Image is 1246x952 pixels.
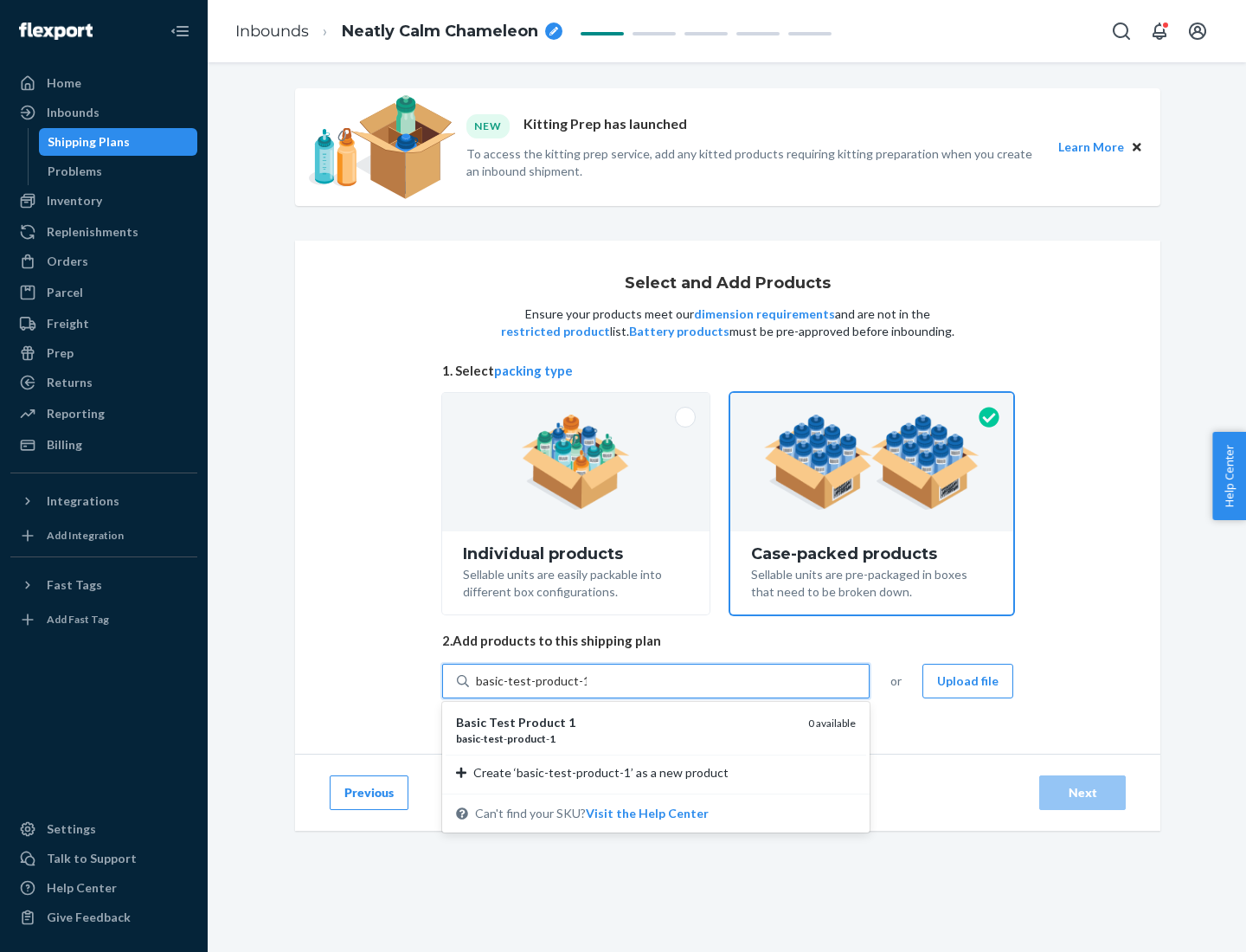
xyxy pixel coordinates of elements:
[235,22,309,41] a: Inbounds
[10,310,197,338] a: Freight
[751,545,992,563] div: Case-packed products
[48,133,130,151] div: Shipping Plans
[47,344,74,362] div: Prep
[47,104,100,121] div: Inbounds
[489,715,516,730] em: Test
[39,128,198,156] a: Shipping Plans
[10,279,197,306] a: Parcel
[47,436,82,453] div: Billing
[47,74,81,92] div: Home
[47,405,105,422] div: Reporting
[47,284,83,301] div: Parcel
[48,163,102,180] div: Problems
[47,576,102,594] div: Fast Tags
[163,14,197,48] button: Close Navigation
[10,369,197,396] a: Returns
[10,400,197,428] a: Reporting
[10,431,197,459] a: Billing
[1180,14,1215,48] button: Open account menu
[549,732,556,745] em: 1
[47,374,93,391] div: Returns
[625,275,831,293] h1: Select and Add Products
[586,805,709,822] button: Basic Test Product 1basic-test-product-10 availableCreate ‘basic-test-product-1’ as a new product...
[47,528,124,543] div: Add Integration
[39,158,198,185] a: Problems
[476,672,587,690] input: Basic Test Product 1basic-test-product-10 availableCreate ‘basic-test-product-1’ as a new product...
[463,545,689,563] div: Individual products
[10,606,197,634] a: Add Fast Tag
[47,253,88,270] div: Orders
[629,323,729,340] button: Battery products
[330,775,408,810] button: Previous
[473,764,729,782] span: Create ‘basic-test-product-1’ as a new product
[522,415,630,510] img: individual-pack.facf35554cb0f1810c75b2bd6df2d64e.png
[10,571,197,599] button: Fast Tags
[1039,775,1126,810] button: Next
[47,223,138,241] div: Replenishments
[456,732,480,745] em: basic
[494,362,573,380] button: packing type
[922,664,1013,698] button: Upload file
[10,874,197,902] a: Help Center
[10,218,197,246] a: Replenishments
[342,21,538,43] span: Neatly Calm Chameleon
[10,339,197,367] a: Prep
[10,522,197,550] a: Add Integration
[456,731,794,746] div: - - -
[475,805,709,822] span: Can't find your SKU?
[47,492,119,510] div: Integrations
[518,715,566,730] em: Product
[501,323,610,340] button: restricted product
[694,306,835,323] button: dimension requirements
[484,732,504,745] em: test
[1104,14,1139,48] button: Open Search Box
[19,23,93,40] img: Flexport logo
[47,612,109,627] div: Add Fast Tag
[10,845,197,872] a: Talk to Support
[1142,14,1177,48] button: Open notifications
[1054,784,1111,801] div: Next
[890,672,902,690] span: or
[764,415,979,510] img: case-pack.59cecea509d18c883b923b81aeac6d0b.png
[568,715,575,730] em: 1
[10,69,197,97] a: Home
[47,909,131,926] div: Give Feedback
[47,850,137,867] div: Talk to Support
[1058,138,1124,157] button: Learn More
[1212,432,1246,520] button: Help Center
[47,820,96,838] div: Settings
[442,362,1013,380] span: 1. Select
[10,815,197,843] a: Settings
[47,192,102,209] div: Inventory
[523,114,687,138] p: Kitting Prep has launched
[10,99,197,126] a: Inbounds
[10,904,197,931] button: Give Feedback
[808,717,856,730] span: 0 available
[10,187,197,215] a: Inventory
[47,879,117,897] div: Help Center
[442,632,1013,650] span: 2. Add products to this shipping plan
[751,563,992,601] div: Sellable units are pre-packaged in boxes that need to be broken down.
[10,248,197,275] a: Orders
[466,114,510,138] div: NEW
[499,306,956,340] p: Ensure your products meet our and are not in the list. must be pre-approved before inbounding.
[507,732,546,745] em: product
[10,487,197,515] button: Integrations
[463,563,689,601] div: Sellable units are easily packable into different box configurations.
[466,145,1043,180] p: To access the kitting prep service, add any kitted products requiring kitting preparation when yo...
[222,6,576,57] ol: breadcrumbs
[456,715,486,730] em: Basic
[1127,138,1146,157] button: Close
[47,315,89,332] div: Freight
